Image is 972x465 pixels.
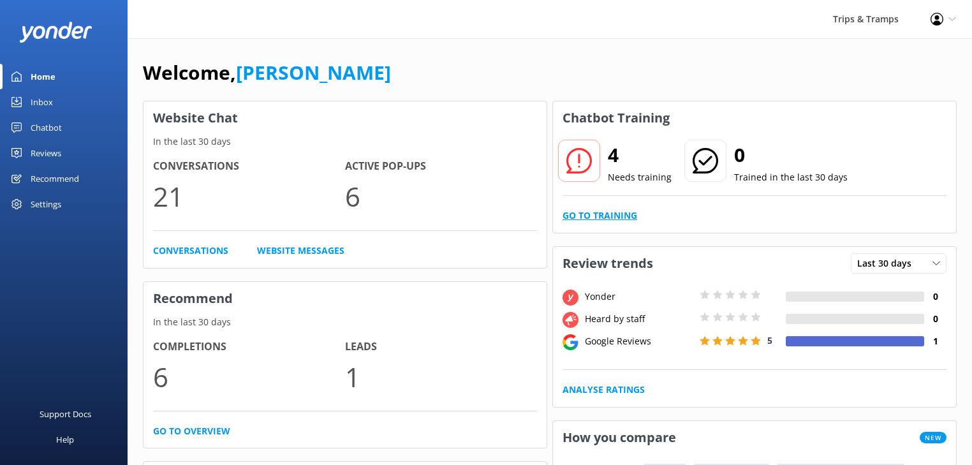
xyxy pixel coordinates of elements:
[153,424,230,438] a: Go to overview
[40,401,91,427] div: Support Docs
[153,355,345,398] p: 6
[553,101,679,135] h3: Chatbot Training
[56,427,74,452] div: Help
[31,64,55,89] div: Home
[31,115,62,140] div: Chatbot
[734,170,848,184] p: Trained in the last 30 days
[563,383,645,397] a: Analyse Ratings
[153,158,345,175] h4: Conversations
[31,166,79,191] div: Recommend
[582,334,696,348] div: Google Reviews
[857,256,919,270] span: Last 30 days
[345,175,537,218] p: 6
[31,89,53,115] div: Inbox
[582,290,696,304] div: Yonder
[924,312,946,326] h4: 0
[144,101,547,135] h3: Website Chat
[608,140,672,170] h2: 4
[924,334,946,348] h4: 1
[920,432,946,443] span: New
[345,158,537,175] h4: Active Pop-ups
[345,339,537,355] h4: Leads
[608,170,672,184] p: Needs training
[144,135,547,149] p: In the last 30 days
[31,191,61,217] div: Settings
[553,421,686,454] h3: How you compare
[563,209,637,223] a: Go to Training
[345,355,537,398] p: 1
[144,315,547,329] p: In the last 30 days
[236,59,391,85] a: [PERSON_NAME]
[553,247,663,280] h3: Review trends
[153,339,345,355] h4: Completions
[143,57,391,88] h1: Welcome,
[257,244,344,258] a: Website Messages
[734,140,848,170] h2: 0
[767,334,772,346] span: 5
[153,175,345,218] p: 21
[582,312,696,326] div: Heard by staff
[31,140,61,166] div: Reviews
[19,22,92,43] img: yonder-white-logo.png
[153,244,228,258] a: Conversations
[924,290,946,304] h4: 0
[144,282,547,315] h3: Recommend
